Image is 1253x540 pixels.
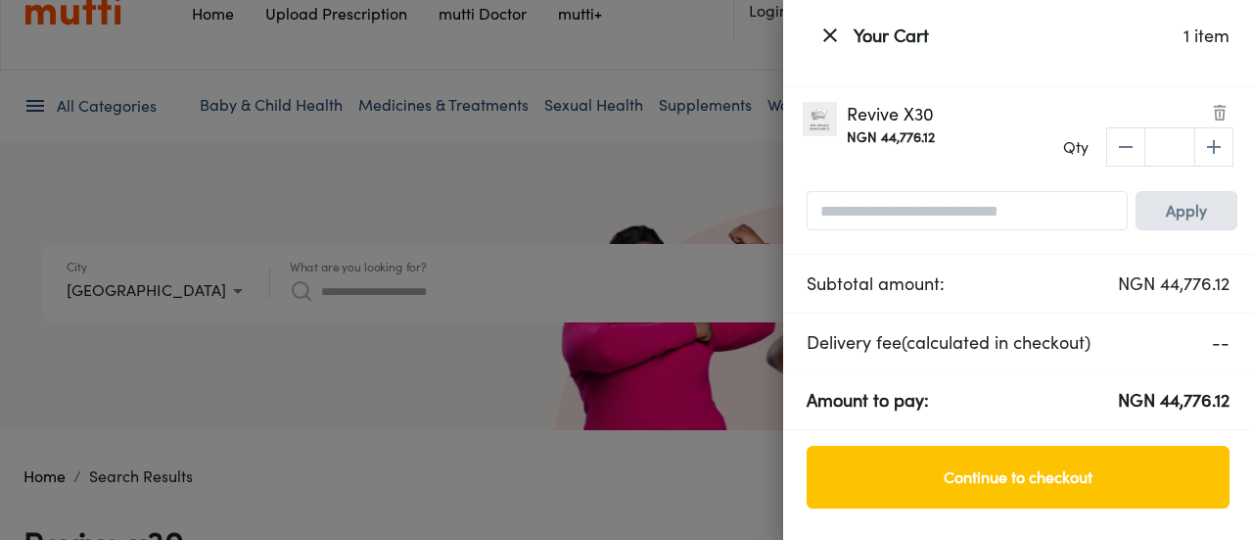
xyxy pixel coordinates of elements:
span: increase [1194,127,1233,167]
p: NGN 44,776.12 [1118,387,1230,414]
p: Your Cart [854,23,929,49]
p: NGN 44,776.12 [1118,270,1230,297]
p: 1 item [1183,23,1230,49]
p: Delivery fee (calculated in checkout) [807,329,1166,356]
p: Amount to pay: [807,387,929,414]
img: Remove Product [1212,105,1228,121]
img: Revive X30 [803,102,837,136]
div: NGN 44,776.12 [847,127,935,188]
p: Subtotal amount: [807,270,945,297]
p: Revive X30 [847,102,1195,127]
button: Continue to checkout [807,446,1230,509]
p: -- [1212,329,1230,356]
p: Qty [1063,135,1089,159]
span: Continue to checkout [827,464,1209,491]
